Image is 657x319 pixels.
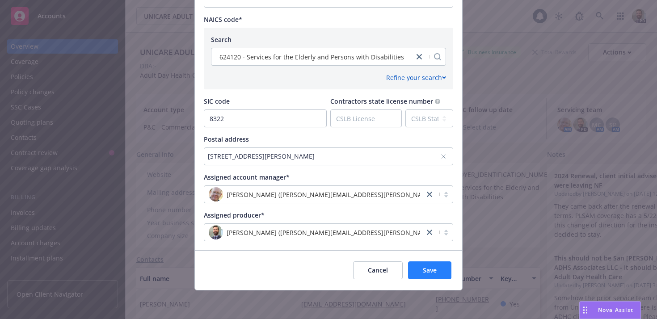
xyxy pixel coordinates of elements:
button: [STREET_ADDRESS][PERSON_NAME] [204,147,453,165]
span: SIC code [204,97,230,105]
span: NAICS code* [204,15,242,24]
span: [PERSON_NAME] ([PERSON_NAME][EMAIL_ADDRESS][PERSON_NAME][DOMAIN_NAME]) [227,228,487,237]
span: [PERSON_NAME] ([PERSON_NAME][EMAIL_ADDRESS][PERSON_NAME][DOMAIN_NAME]) [227,190,487,199]
a: close [424,189,435,200]
span: Contractors state license number [330,97,433,105]
button: Save [408,261,451,279]
img: photo [209,225,223,239]
div: Drag to move [580,302,591,319]
span: Cancel [368,266,388,274]
button: Cancel [353,261,403,279]
span: Nova Assist [598,306,633,314]
span: Postal address [204,135,249,143]
span: photo[PERSON_NAME] ([PERSON_NAME][EMAIL_ADDRESS][PERSON_NAME][DOMAIN_NAME]) [209,187,420,201]
input: SIC Code [204,110,326,127]
span: Assigned producer* [204,211,265,219]
span: 624120 - Services for the Elderly and Persons with Disabilities [216,52,409,62]
a: close [424,227,435,238]
span: Save [423,266,437,274]
a: close [414,51,425,62]
div: Refine your search [386,73,446,82]
div: [STREET_ADDRESS][PERSON_NAME] [208,151,440,161]
span: photo[PERSON_NAME] ([PERSON_NAME][EMAIL_ADDRESS][PERSON_NAME][DOMAIN_NAME]) [209,225,420,239]
input: CSLB License [331,110,401,127]
span: Assigned account manager* [204,173,290,181]
span: 624120 - Services for the Elderly and Persons with Disabilities [219,52,404,62]
button: Nova Assist [579,301,641,319]
img: photo [209,187,223,201]
span: Search [211,35,232,44]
